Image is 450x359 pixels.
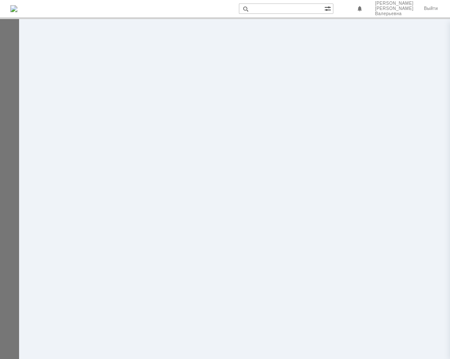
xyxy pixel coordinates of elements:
[375,1,414,6] span: [PERSON_NAME]
[10,5,17,12] a: Перейти на домашнюю страницу
[375,11,414,16] span: Валерьевна
[10,5,17,12] img: logo
[375,6,414,11] span: [PERSON_NAME]
[324,4,333,12] span: Расширенный поиск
